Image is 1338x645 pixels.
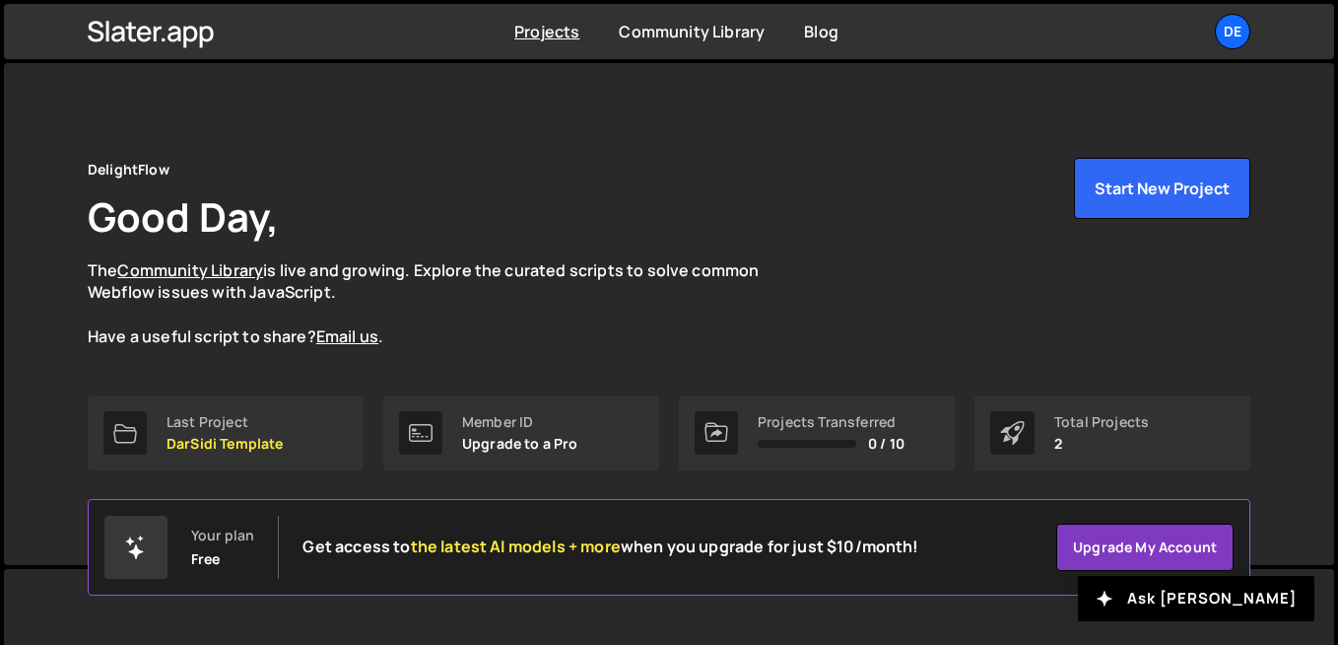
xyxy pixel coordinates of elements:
[1215,14,1250,49] a: De
[1054,414,1149,430] div: Total Projects
[167,414,284,430] div: Last Project
[117,259,263,281] a: Community Library
[88,189,279,244] h1: Good Day,
[167,436,284,452] p: DarSidi Template
[462,436,578,452] p: Upgrade to a Pro
[88,259,797,348] p: The is live and growing. Explore the curated scripts to solve common Webflow issues with JavaScri...
[1074,158,1250,219] button: Start New Project
[758,414,904,430] div: Projects Transferred
[316,325,378,347] a: Email us
[804,21,838,42] a: Blog
[514,21,579,42] a: Projects
[1056,524,1234,571] a: Upgrade my account
[88,158,169,181] div: DelightFlow
[619,21,765,42] a: Community Library
[191,528,254,543] div: Your plan
[411,536,621,557] span: the latest AI models + more
[462,414,578,430] div: Member ID
[302,537,918,556] h2: Get access to when you upgrade for just $10/month!
[88,395,364,470] a: Last Project DarSidi Template
[1054,436,1149,452] p: 2
[191,551,221,567] div: Free
[868,436,904,452] span: 0 / 10
[1078,576,1314,621] button: Ask [PERSON_NAME]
